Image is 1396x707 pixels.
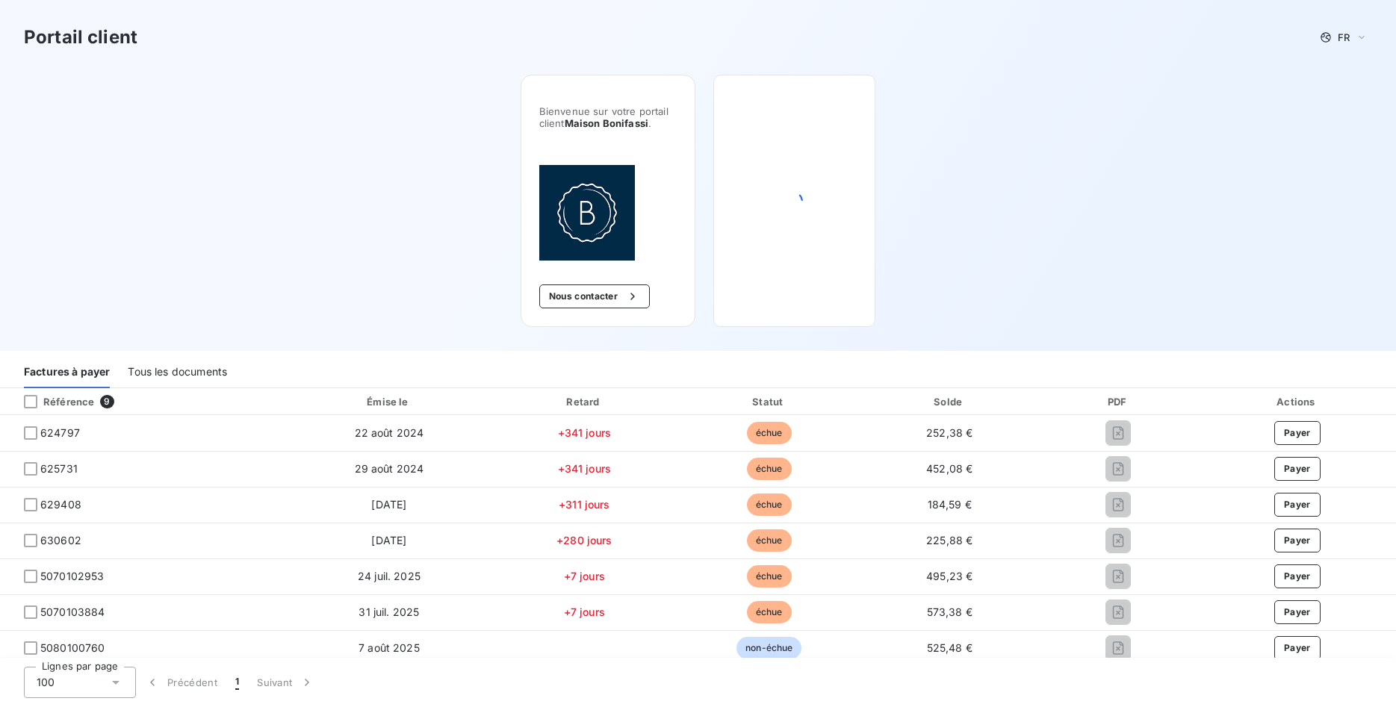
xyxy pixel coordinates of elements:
span: 495,23 € [926,570,972,582]
div: Factures à payer [24,357,110,388]
span: 525,48 € [927,641,972,654]
span: 22 août 2024 [355,426,424,439]
span: [DATE] [371,534,406,546]
div: PDF [1041,394,1195,409]
span: 100 [37,675,55,690]
span: +341 jours [558,462,612,475]
span: échue [747,458,792,480]
span: 5070103884 [40,605,105,620]
button: Payer [1274,564,1321,588]
span: 452,08 € [926,462,972,475]
button: Payer [1274,493,1321,517]
span: 5070102953 [40,569,105,584]
span: 7 août 2025 [359,641,420,654]
span: 630602 [40,533,81,548]
span: échue [747,601,792,623]
span: +311 jours [559,498,610,511]
div: Retard [494,394,674,409]
button: Payer [1274,529,1321,552]
button: 1 [226,667,248,698]
span: 29 août 2024 [355,462,424,475]
button: Payer [1274,636,1321,660]
button: Payer [1274,457,1321,481]
span: 629408 [40,497,81,512]
span: 5080100760 [40,641,105,655]
span: +280 jours [556,534,612,546]
span: échue [747,565,792,588]
h3: Portail client [24,24,137,51]
span: échue [747,422,792,444]
button: Payer [1274,600,1321,624]
span: non-échue [736,637,801,659]
span: 573,38 € [927,605,972,618]
div: Statut [681,394,858,409]
span: échue [747,493,792,516]
span: +7 jours [564,570,605,582]
div: Actions [1202,394,1393,409]
div: Tous les documents [128,357,227,388]
span: 624797 [40,426,80,440]
span: 184,59 € [928,498,972,511]
span: [DATE] [371,498,406,511]
img: Company logo [539,165,635,261]
button: Précédent [136,667,226,698]
span: 625731 [40,461,78,476]
span: 24 juil. 2025 [358,570,421,582]
span: 225,88 € [926,534,972,546]
div: Émise le [291,394,488,409]
span: 1 [235,675,239,690]
span: +341 jours [558,426,612,439]
span: FR [1338,31,1350,43]
span: Bienvenue sur votre portail client . [539,105,677,129]
span: 252,38 € [926,426,972,439]
span: 9 [100,395,114,408]
span: Maison Bonifassi [565,117,648,129]
div: Solde [863,394,1035,409]
span: 31 juil. 2025 [359,605,419,618]
button: Payer [1274,421,1321,445]
span: +7 jours [564,605,605,618]
button: Nous contacter [539,284,650,308]
button: Suivant [248,667,323,698]
div: Référence [12,395,94,408]
span: échue [747,529,792,552]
